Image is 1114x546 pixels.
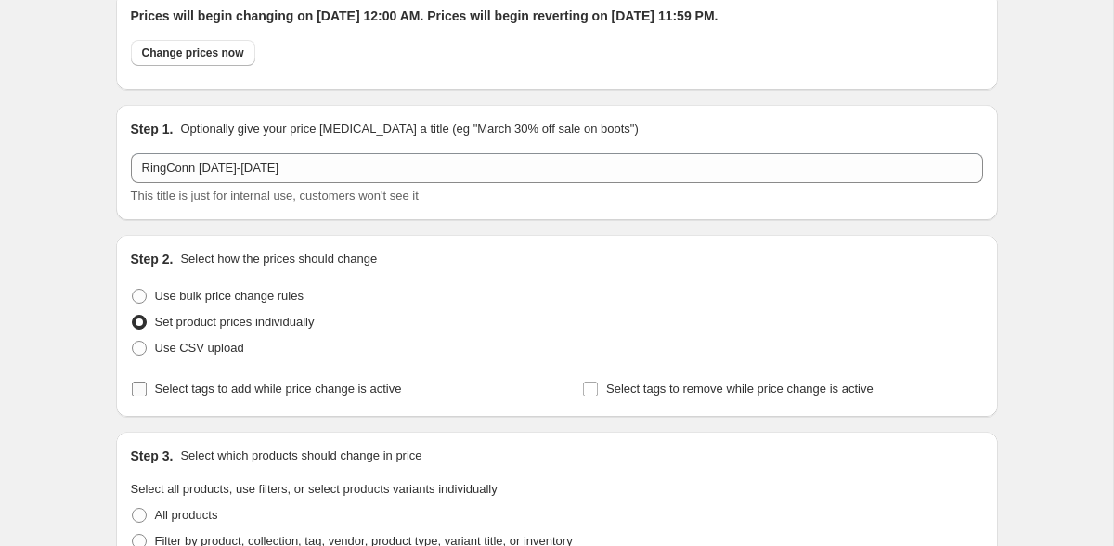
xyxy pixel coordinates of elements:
h2: Prices will begin changing on [DATE] 12:00 AM. Prices will begin reverting on [DATE] 11:59 PM. [131,6,983,25]
span: Change prices now [142,45,244,60]
p: Select which products should change in price [180,447,421,465]
span: Use CSV upload [155,341,244,355]
span: Select tags to add while price change is active [155,382,402,396]
span: Select tags to remove while price change is active [606,382,874,396]
span: All products [155,508,218,522]
p: Optionally give your price [MEDICAL_DATA] a title (eg "March 30% off sale on boots") [180,120,638,138]
input: 30% off holiday sale [131,153,983,183]
span: Set product prices individually [155,315,315,329]
p: Select how the prices should change [180,250,377,268]
h2: Step 1. [131,120,174,138]
span: Use bulk price change rules [155,289,304,303]
button: Change prices now [131,40,255,66]
h2: Step 3. [131,447,174,465]
span: Select all products, use filters, or select products variants individually [131,482,498,496]
h2: Step 2. [131,250,174,268]
span: This title is just for internal use, customers won't see it [131,188,419,202]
